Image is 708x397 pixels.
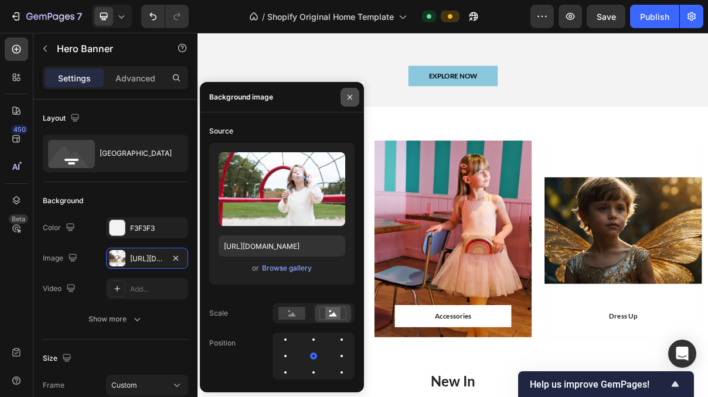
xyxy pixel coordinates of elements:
button: 7 [5,5,87,28]
input: https://example.com/image.jpg [219,235,345,256]
div: Source [209,126,233,136]
span: Help us improve GemPages! [530,379,668,390]
div: 450 [11,125,28,134]
button: Show survey - Help us improve GemPages! [530,377,682,391]
div: Image [43,251,80,266]
div: Open Intercom Messenger [668,340,696,368]
div: Beta [9,214,28,224]
span: Save [597,12,616,22]
div: Publish [640,11,669,23]
div: [URL][DOMAIN_NAME] [130,254,164,264]
span: Custom [111,380,137,391]
div: EXPLORE NOW [318,52,385,66]
div: Hero Banner [23,132,70,142]
p: Accessories [287,383,417,397]
div: Show more [88,313,143,325]
button: Custom [106,375,188,396]
div: F3F3F3 [130,223,185,234]
div: Undo/Redo [141,5,189,28]
span: or [252,261,259,275]
img: preview-image [219,152,345,226]
button: Browse gallery [261,262,312,274]
div: Scale [209,308,228,319]
label: Frame [43,380,64,391]
span: / [262,11,265,23]
a: EXPLORE NOW [290,45,413,73]
p: Dress Up [521,383,651,397]
div: Browse gallery [262,263,312,273]
p: Play [52,383,182,397]
span: Shopify Original Home Template [267,11,394,23]
p: 7 [77,9,82,23]
div: Position [209,338,236,348]
div: Background [43,196,83,206]
div: Layout [43,111,82,126]
button: Publish [630,5,679,28]
p: Advanced [115,72,155,84]
div: Color [43,220,77,236]
button: Save [587,5,625,28]
div: Video [43,281,78,297]
div: Add... [130,284,185,295]
iframe: Design area [198,33,708,397]
p: Settings [58,72,91,84]
button: Show more [43,309,188,330]
p: Hero Banner [57,42,156,56]
div: Background image [209,92,273,102]
div: [GEOGRAPHIC_DATA] [100,140,171,167]
div: Size [43,351,74,367]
